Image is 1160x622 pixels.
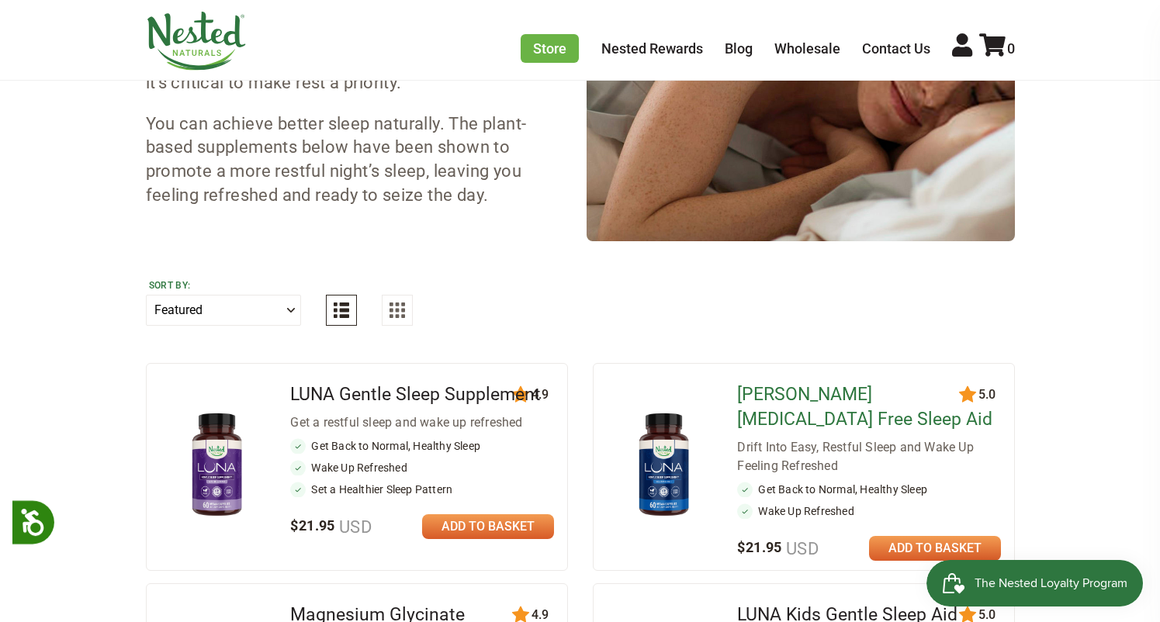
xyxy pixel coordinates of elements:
a: Blog [725,40,753,57]
li: Get Back to Normal, Healthy Sleep [290,438,554,454]
li: Wake Up Refreshed [737,503,1001,519]
a: Contact Us [862,40,930,57]
img: LUNA Gentle Sleep Supplement [171,406,262,525]
a: LUNA Gentle Sleep Supplement [290,384,541,405]
img: Nested Naturals [146,12,247,71]
span: USD [335,517,372,537]
span: $21.95 [737,539,819,555]
label: Sort by: [149,279,298,292]
iframe: Button to open loyalty program pop-up [926,560,1144,606]
img: LUNA Melatonin Free Sleep Aid [618,406,709,525]
a: [PERSON_NAME] [MEDICAL_DATA] Free Sleep Aid [737,384,992,430]
li: Wake Up Refreshed [290,460,554,475]
img: List [334,302,349,318]
span: 0 [1007,40,1015,57]
li: Set a Healthier Sleep Pattern [290,482,554,497]
span: $21.95 [290,517,372,534]
span: USD [782,539,819,558]
a: Wholesale [774,40,840,57]
a: Store [521,34,579,63]
p: You can achieve better sleep naturally. The plant-based supplements below have been shown to prom... [146,112,562,208]
a: Nested Rewards [601,40,703,57]
a: 0 [979,40,1015,57]
div: Drift Into Easy, Restful Sleep and Wake Up Feeling Refreshed [737,438,1001,475]
div: Get a restful sleep and wake up refreshed [290,413,554,432]
li: Get Back to Normal, Healthy Sleep [737,482,1001,497]
img: Grid [390,302,405,318]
